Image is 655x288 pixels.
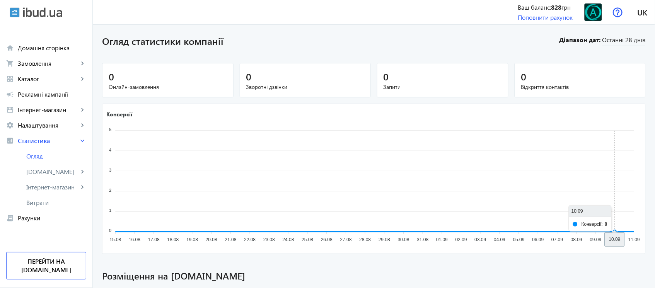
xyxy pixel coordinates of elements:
img: ibud.svg [10,7,20,17]
mat-icon: campaign [6,90,14,98]
tspan: 21.08 [225,237,237,242]
tspan: 06.09 [532,237,544,242]
span: Інтернет-магазин [26,183,78,191]
mat-icon: receipt_long [6,214,14,222]
span: Каталог [18,75,78,83]
tspan: 28.08 [360,237,371,242]
span: Розміщення на [DOMAIN_NAME] [102,269,646,283]
span: Рахунки [18,214,86,222]
mat-icon: analytics [6,137,14,145]
tspan: 10.09 [609,237,621,242]
tspan: 3 [109,168,111,172]
tspan: 1 [109,208,111,213]
span: [DOMAIN_NAME] [26,168,78,176]
tspan: 24.08 [283,237,294,242]
tspan: 23.08 [263,237,275,242]
a: Поповнити рахунок [518,13,573,21]
tspan: 17.08 [148,237,160,242]
mat-icon: keyboard_arrow_right [78,168,86,176]
tspan: 22.08 [244,237,256,242]
span: Витрати [26,199,86,206]
span: 0 [384,70,389,83]
mat-icon: storefront [6,106,14,114]
tspan: 15.08 [109,237,121,242]
mat-icon: keyboard_arrow_right [78,137,86,145]
tspan: 30.08 [398,237,409,242]
text: Конверсії [106,111,133,118]
mat-icon: keyboard_arrow_right [78,106,86,114]
span: Відкриття контактів [521,83,640,91]
tspan: 20.08 [206,237,217,242]
tspan: 25.08 [302,237,313,242]
span: Огляд [26,152,86,160]
tspan: 04.09 [494,237,505,242]
tspan: 29.08 [379,237,390,242]
h1: Огляд статистики компанії [102,34,558,48]
span: Інтернет-магазин [18,106,78,114]
span: Статистика [18,137,78,145]
img: help.svg [613,7,623,17]
span: Онлайн-замовлення [109,83,227,91]
mat-icon: keyboard_arrow_right [78,121,86,129]
span: 0 [246,70,252,83]
span: Налаштування [18,121,78,129]
img: ibud_text.svg [23,7,62,17]
b: 828 [551,3,562,11]
tspan: 0 [109,228,111,233]
tspan: 09.09 [590,237,602,242]
span: Замовлення [18,60,78,67]
mat-icon: home [6,44,14,52]
span: 0 [521,70,527,83]
img: 28619682a2e03a04685722068149204-94a2a459e6.png [585,3,602,21]
tspan: 07.09 [552,237,563,242]
b: Діапазон дат: [558,36,601,44]
tspan: 5 [109,127,111,132]
tspan: 2 [109,188,111,193]
tspan: 08.09 [571,237,582,242]
mat-icon: keyboard_arrow_right [78,183,86,191]
tspan: 18.08 [167,237,179,242]
mat-icon: keyboard_arrow_right [78,75,86,83]
tspan: 31.08 [417,237,429,242]
span: Рекламні кампанії [18,90,86,98]
tspan: 03.09 [475,237,486,242]
span: Запити [384,83,502,91]
tspan: 19.08 [186,237,198,242]
tspan: 05.09 [513,237,525,242]
span: uk [638,7,648,17]
span: Останні 28 днів [602,36,646,46]
mat-icon: settings [6,121,14,129]
a: Перейти на [DOMAIN_NAME] [6,252,86,279]
tspan: 02.09 [455,237,467,242]
tspan: 11.09 [628,237,640,242]
mat-icon: grid_view [6,75,14,83]
mat-icon: shopping_cart [6,60,14,67]
tspan: 27.08 [340,237,352,242]
tspan: 16.08 [129,237,140,242]
mat-icon: keyboard_arrow_right [78,60,86,67]
tspan: 26.08 [321,237,333,242]
span: Домашня сторінка [18,44,86,52]
tspan: 4 [109,147,111,152]
tspan: 01.09 [436,237,448,242]
div: Ваш баланс: грн [518,3,573,12]
span: Зворотні дзвінки [246,83,365,91]
span: 0 [109,70,114,83]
